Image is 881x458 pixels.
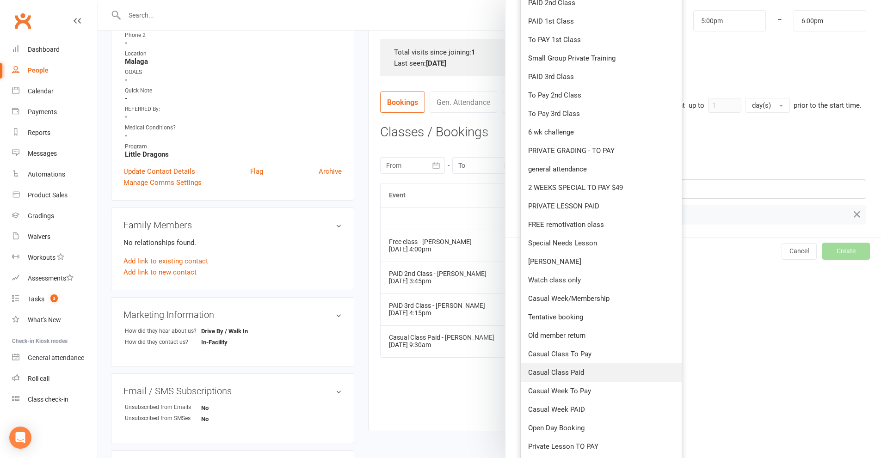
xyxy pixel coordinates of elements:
[521,437,682,456] a: Private Lesson TO PAY
[528,313,583,321] span: Tentative booking
[521,252,682,271] a: [PERSON_NAME]
[521,49,682,67] a: Small Group Private Training
[12,348,98,368] a: General attendance kiosk mode
[28,171,65,178] div: Automations
[12,81,98,102] a: Calendar
[12,39,98,60] a: Dashboard
[528,294,610,303] span: Casual Week/Membership
[28,67,49,74] div: People
[528,147,615,155] span: PRIVATE GRADING - TO PAY
[12,310,98,330] a: What's New
[528,387,591,395] span: Casual Week To Pay
[521,382,682,400] a: Casual Week To Pay
[521,363,682,382] a: Casual Class Paid
[12,389,98,410] a: Class kiosk mode
[28,396,68,403] div: Class check-in
[28,87,54,95] div: Calendar
[521,160,682,178] a: general attendance
[28,316,61,324] div: What's New
[12,368,98,389] a: Roll call
[521,141,682,160] a: PRIVATE GRADING - TO PAY
[12,247,98,268] a: Workouts
[521,31,682,49] a: To PAY 1st Class
[521,215,682,234] a: FREE remotivation class
[528,73,574,81] span: PAID 3rd Class
[745,98,790,113] button: day(s)
[12,289,98,310] a: Tasks 3
[528,110,580,118] span: To Pay 3rd Class
[28,295,44,303] div: Tasks
[521,178,682,197] a: 2 WEEKS SPECIAL TO PAY $49
[50,294,58,302] span: 3
[28,233,50,240] div: Waivers
[521,12,682,31] a: PAID 1st Class
[521,197,682,215] a: PRIVATE LESSON PAID
[752,101,771,110] span: day(s)
[12,122,98,143] a: Reports
[528,368,584,377] span: Casual Class Paid
[528,276,581,284] span: Watch class only
[528,36,581,44] span: To PAY 1st Class
[12,226,98,247] a: Waivers
[28,46,60,53] div: Dashboard
[28,191,68,199] div: Product Sales
[28,150,57,157] div: Messages
[528,350,591,358] span: Casual Class To Pay
[528,220,604,229] span: FREE remotivation class
[12,185,98,206] a: Product Sales
[528,183,623,192] span: 2 WEEKS SPECIAL TO PAY $49
[28,129,50,136] div: Reports
[12,102,98,122] a: Payments
[28,275,74,282] div: Assessments
[528,17,574,25] span: PAID 1st Class
[528,442,598,451] span: Private Lesson TO PAY
[550,98,862,113] div: Members can cancel bookings to this event
[12,60,98,81] a: People
[528,54,616,62] span: Small Group Private Training
[528,91,581,99] span: To Pay 2nd Class
[794,101,862,110] span: prior to the start time.
[12,206,98,226] a: Gradings
[521,271,682,289] a: Watch class only
[521,400,682,419] a: Casual Week PAID
[28,375,49,382] div: Roll call
[521,308,682,326] a: Tentative booking
[521,104,682,123] a: To Pay 3rd Class
[782,243,817,260] button: Cancel
[528,331,585,340] span: Old member return
[689,98,790,113] div: up to
[28,108,57,116] div: Payments
[528,239,597,247] span: Special Needs Lesson
[28,254,55,261] div: Workouts
[851,209,863,221] button: Remove from Appointment
[12,268,98,289] a: Assessments
[521,67,682,86] a: PAID 3rd Class
[528,424,585,432] span: Open Day Booking
[528,128,574,136] span: 6 wk challenge
[521,289,682,308] a: Casual Week/Membership
[528,257,581,266] span: [PERSON_NAME]
[28,212,54,220] div: Gradings
[521,345,682,363] a: Casual Class To Pay
[520,179,866,199] input: Search and members and prospects
[528,202,599,210] span: PRIVATE LESSON PAID
[528,165,587,173] span: general attendance
[521,123,682,141] a: 6 wk challenge
[9,427,31,449] div: Open Intercom Messenger
[11,9,34,32] a: Clubworx
[521,234,682,252] a: Special Needs Lesson
[521,419,682,437] a: Open Day Booking
[28,354,84,361] div: General attendance
[12,164,98,185] a: Automations
[521,86,682,104] a: To Pay 2nd Class
[521,326,682,345] a: Old member return
[765,10,794,31] div: –
[12,143,98,164] a: Messages
[528,405,585,414] span: Casual Week PAID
